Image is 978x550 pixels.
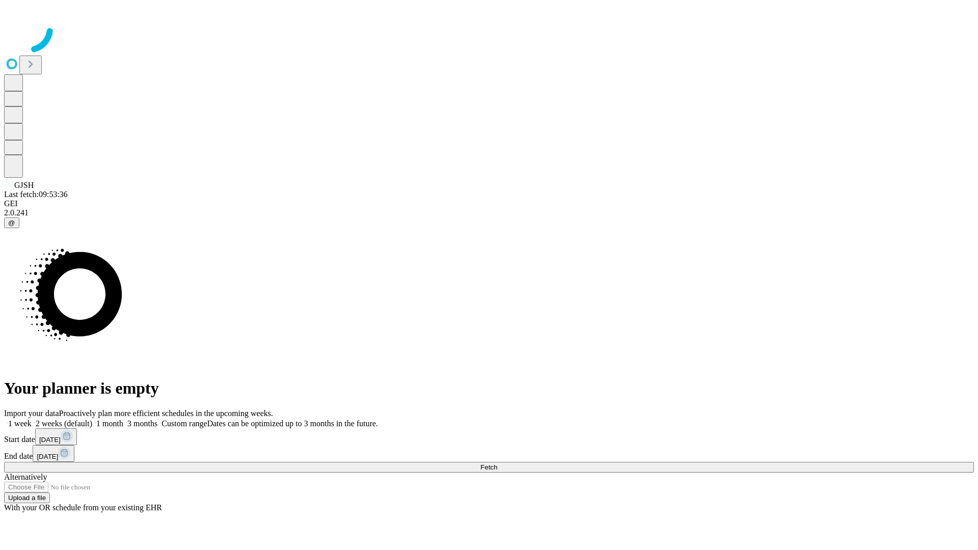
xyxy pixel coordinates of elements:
[127,419,157,428] span: 3 months
[161,419,207,428] span: Custom range
[37,453,58,460] span: [DATE]
[4,379,974,398] h1: Your planner is empty
[35,428,77,445] button: [DATE]
[4,428,974,445] div: Start date
[14,181,34,189] span: GJSH
[8,419,32,428] span: 1 week
[4,409,59,418] span: Import your data
[480,463,497,471] span: Fetch
[207,419,378,428] span: Dates can be optimized up to 3 months in the future.
[4,199,974,208] div: GEI
[4,503,162,512] span: With your OR schedule from your existing EHR
[33,445,74,462] button: [DATE]
[59,409,273,418] span: Proactively plan more efficient schedules in the upcoming weeks.
[4,190,68,199] span: Last fetch: 09:53:36
[8,219,15,227] span: @
[4,492,50,503] button: Upload a file
[4,473,47,481] span: Alternatively
[4,445,974,462] div: End date
[36,419,92,428] span: 2 weeks (default)
[4,217,19,228] button: @
[4,208,974,217] div: 2.0.241
[96,419,123,428] span: 1 month
[39,436,61,444] span: [DATE]
[4,462,974,473] button: Fetch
